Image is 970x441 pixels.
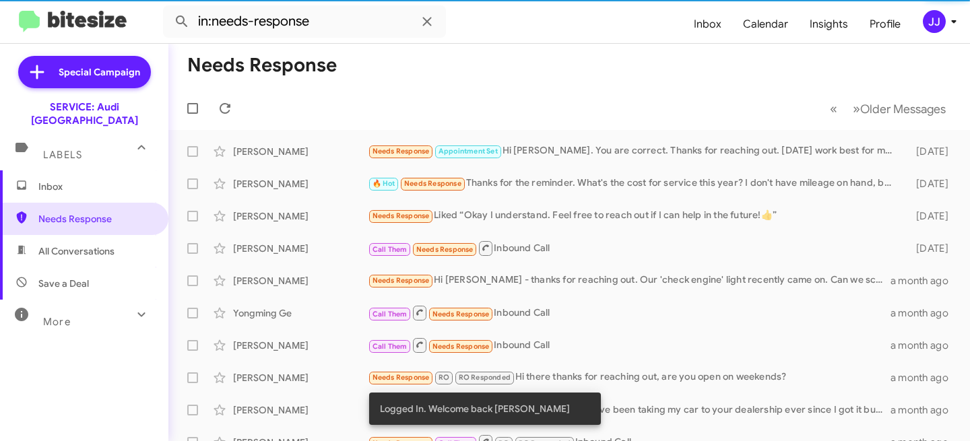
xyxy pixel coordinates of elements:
div: Thanks for the reminder. What's the cost for service this year? I don't have mileage on hand, but... [368,176,901,191]
div: [PERSON_NAME] [233,339,368,352]
button: JJ [911,10,955,33]
span: All Conversations [38,244,115,258]
span: Appointment Set [439,147,498,156]
div: a month ago [891,371,959,384]
button: Previous [822,95,845,123]
button: Next [845,95,954,123]
div: Hi there thanks for reaching out, are you open on weekends? [368,370,891,385]
span: Needs Response [432,310,490,318]
a: Inbox [683,5,732,44]
span: Call Them [373,245,408,254]
span: Needs Response [416,245,474,254]
a: Calendar [732,5,799,44]
div: a month ago [891,274,959,287]
div: Inbound Call [368,240,901,257]
span: 🔥 Hot [373,179,395,188]
div: [PERSON_NAME] [233,242,368,255]
span: Older Messages [860,102,946,116]
span: Labels [43,149,82,161]
div: [PERSON_NAME] [233,177,368,191]
div: Hi [PERSON_NAME]. You are correct. Thanks for reaching out. [DATE] work best for me unless you ha... [368,143,901,159]
h1: Needs Response [187,55,337,76]
div: [PERSON_NAME] [233,371,368,384]
span: Call Them [373,342,408,351]
div: JJ [923,10,946,33]
div: [PERSON_NAME] [233,274,368,287]
span: More [43,316,71,328]
span: Save a Deal [38,277,89,290]
span: RO [439,373,449,382]
span: Needs Response [38,212,153,226]
div: [DATE] [901,242,959,255]
span: RO Responded [459,373,511,382]
span: Needs Response [404,179,461,188]
span: « [830,100,837,117]
span: Call Them [373,310,408,318]
div: [PERSON_NAME] [233,403,368,417]
div: a month ago [891,403,959,417]
div: a month ago [891,339,959,352]
span: Needs Response [373,147,430,156]
span: Needs Response [432,342,490,351]
span: Special Campaign [59,65,140,79]
div: Inbound Call [368,337,891,353]
div: Liked “Okay I understand. Feel free to reach out if I can help in the future!👍” [368,208,901,224]
nav: Page navigation example [822,95,954,123]
div: Hi [PERSON_NAME] - thanks for reaching out. Our 'check engine' light recently came on. Can we sch... [368,273,891,288]
div: Yongming Ge [233,306,368,320]
span: Logged In. Welcome back [PERSON_NAME] [380,402,570,415]
input: Search [163,5,446,38]
a: Insights [799,5,859,44]
div: [DATE] [901,145,959,158]
span: » [853,100,860,117]
a: Profile [859,5,911,44]
span: Needs Response [373,211,430,220]
span: Needs Response [373,276,430,285]
div: Inbound Call [368,304,891,321]
div: Hi, I have been taking my car to your dealership ever since I got it but you are charging me quit... [368,401,891,418]
a: Special Campaign [18,56,151,88]
span: Inbox [38,180,153,193]
div: [PERSON_NAME] [233,209,368,223]
span: Needs Response [373,373,430,382]
div: a month ago [891,306,959,320]
div: [DATE] [901,177,959,191]
div: [DATE] [901,209,959,223]
div: [PERSON_NAME] [233,145,368,158]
